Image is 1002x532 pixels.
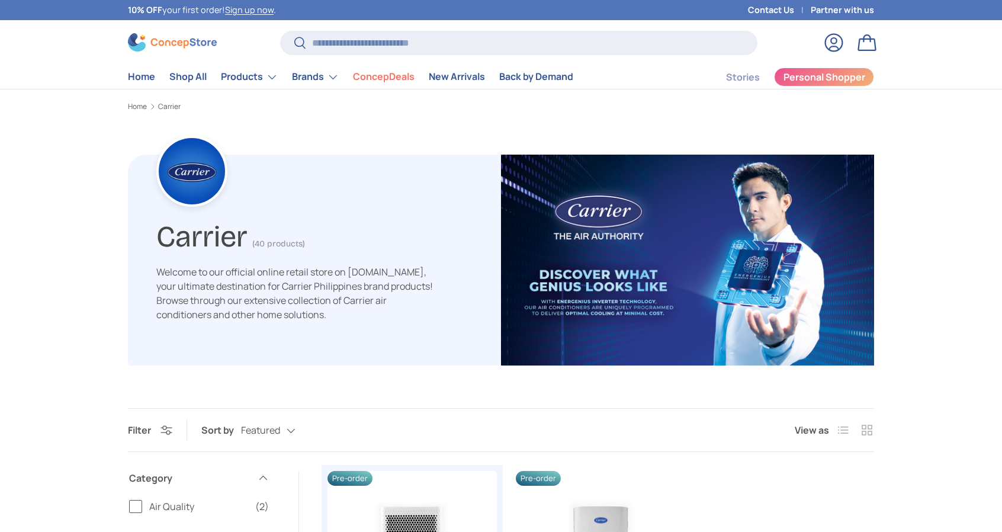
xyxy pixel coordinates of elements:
[128,103,147,110] a: Home
[327,471,372,486] span: Pre-order
[795,423,829,437] span: View as
[128,424,172,437] button: Filter
[128,4,162,15] strong: 10% OFF
[128,65,573,89] nav: Primary
[128,424,151,437] span: Filter
[128,33,217,52] img: ConcepStore
[214,65,285,89] summary: Products
[783,72,865,82] span: Personal Shopper
[169,65,207,88] a: Shop All
[128,101,874,112] nav: Breadcrumbs
[255,499,269,514] span: (2)
[252,239,305,249] span: (40 products)
[201,423,241,437] label: Sort by
[516,471,561,486] span: Pre-order
[158,103,181,110] a: Carrier
[241,425,280,436] span: Featured
[156,265,435,322] p: Welcome to our official online retail store on [DOMAIN_NAME], your ultimate destination for Carri...
[429,65,485,88] a: New Arrivals
[292,65,339,89] a: Brands
[726,66,760,89] a: Stories
[241,420,319,441] button: Featured
[128,4,276,17] p: your first order! .
[129,457,269,499] summary: Category
[698,65,874,89] nav: Secondary
[128,65,155,88] a: Home
[225,4,274,15] a: Sign up now
[748,4,811,17] a: Contact Us
[156,214,248,254] h1: Carrier
[149,499,248,514] span: Air Quality
[285,65,346,89] summary: Brands
[129,471,250,485] span: Category
[499,65,573,88] a: Back by Demand
[774,68,874,86] a: Personal Shopper
[353,65,415,88] a: ConcepDeals
[221,65,278,89] a: Products
[811,4,874,17] a: Partner with us
[501,155,874,366] img: carrier-banner-image-concepstore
